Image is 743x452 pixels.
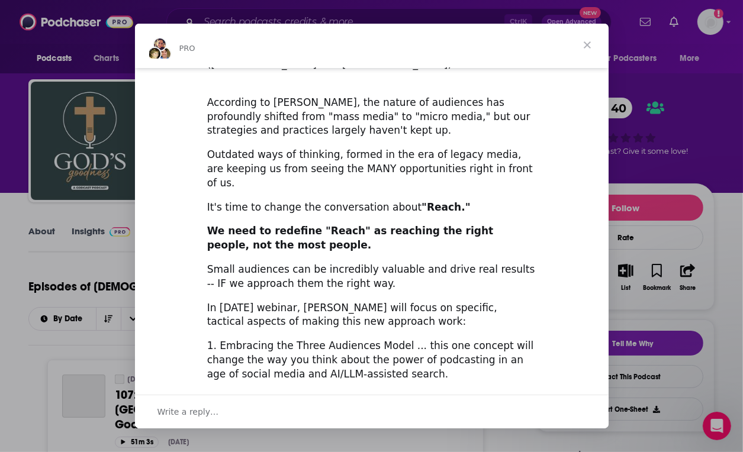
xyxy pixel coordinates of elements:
b: We need to redefine "Reach" as reaching the right people, not the most people. [207,225,494,251]
div: According to [PERSON_NAME], the nature of audiences has profoundly shifted from "mass media" to "... [207,82,536,138]
div: Open conversation and reply [135,395,609,428]
img: Sydney avatar [153,37,167,51]
div: It's time to change the conversation about [207,201,536,215]
span: Close [566,24,609,66]
div: Small audiences can be incredibly valuable and drive real results -- IF we approach them the righ... [207,263,536,291]
div: Outdated ways of thinking, formed in the era of legacy media, are keeping us from seeing the MANY... [207,148,536,190]
img: Barbara avatar [147,47,162,61]
div: 1. Embracing the Three Audiences Model ... this one concept will change the way you think about t... [207,339,536,381]
span: Write a reply… [157,404,219,419]
div: In [DATE] webinar, [PERSON_NAME] will focus on specific, tactical aspects of making this new appr... [207,301,536,330]
span: PRO [179,44,195,53]
b: "Reach." [422,201,470,213]
img: Dave avatar [157,47,172,61]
